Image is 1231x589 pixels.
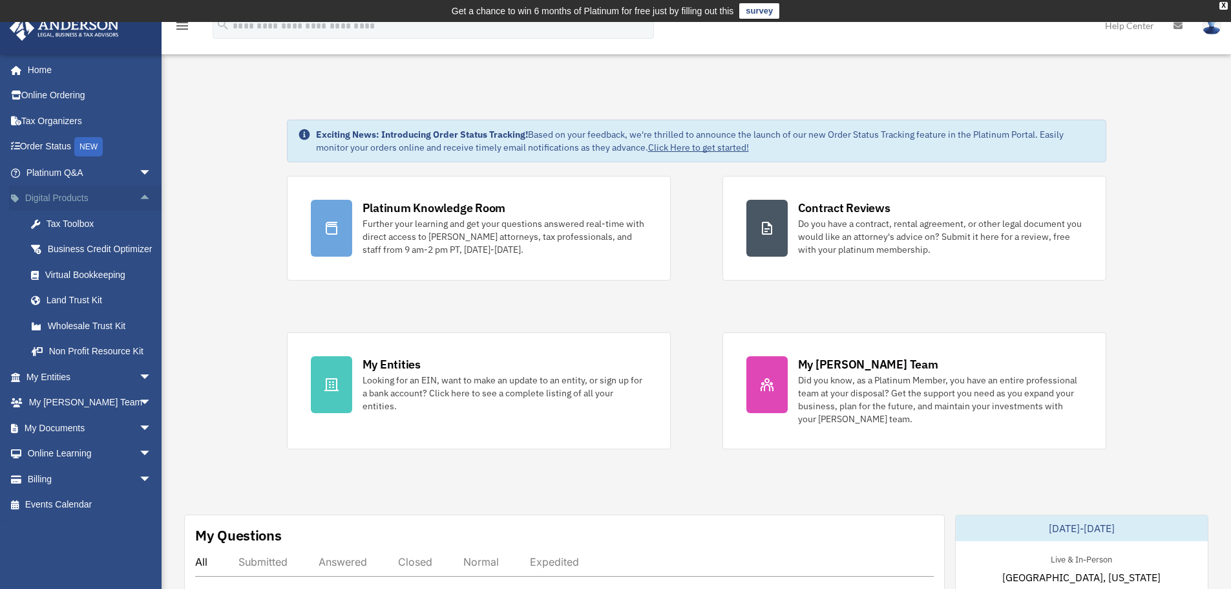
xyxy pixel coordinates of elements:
div: My Entities [363,356,421,372]
div: Live & In-Person [1040,552,1122,565]
a: Wholesale Trust Kit [18,313,171,339]
div: Did you know, as a Platinum Member, you have an entire professional team at your disposal? Get th... [798,374,1082,425]
div: My Questions [195,526,282,545]
a: Digital Productsarrow_drop_up [9,186,171,211]
span: arrow_drop_down [139,364,165,391]
a: Online Ordering [9,83,171,109]
div: NEW [74,137,103,156]
a: Platinum Q&Aarrow_drop_down [9,160,171,186]
a: Events Calendar [9,492,171,518]
i: search [216,17,230,32]
div: Do you have a contract, rental agreement, or other legal document you would like an attorney's ad... [798,217,1082,256]
span: arrow_drop_down [139,441,165,467]
div: Looking for an EIN, want to make an update to an entity, or sign up for a bank account? Click her... [363,374,647,412]
img: Anderson Advisors Platinum Portal [6,16,123,41]
div: Get a chance to win 6 months of Platinum for free just by filling out this [452,3,734,19]
a: My Entitiesarrow_drop_down [9,364,171,390]
a: Click Here to get started! [648,142,749,153]
div: [DATE]-[DATE] [956,515,1208,541]
a: Non Profit Resource Kit [18,339,171,365]
a: Order StatusNEW [9,134,171,160]
span: [GEOGRAPHIC_DATA], [US_STATE] [1002,570,1161,585]
div: Business Credit Optimizer [45,241,155,257]
strong: Exciting News: Introducing Order Status Tracking! [316,129,528,140]
span: arrow_drop_down [139,415,165,442]
a: Virtual Bookkeeping [18,262,171,288]
div: All [195,555,207,568]
div: close [1219,2,1228,10]
i: menu [174,18,190,34]
img: User Pic [1202,16,1221,35]
div: Contract Reviews [798,200,890,216]
div: Submitted [238,555,288,568]
a: Contract Reviews Do you have a contract, rental agreement, or other legal document you would like... [722,176,1106,281]
span: arrow_drop_down [139,160,165,186]
a: Platinum Knowledge Room Further your learning and get your questions answered real-time with dire... [287,176,671,281]
a: Land Trust Kit [18,288,171,314]
a: Online Learningarrow_drop_down [9,441,171,467]
div: Normal [463,555,499,568]
a: Tax Organizers [9,108,171,134]
a: Home [9,57,165,83]
div: Wholesale Trust Kit [45,318,155,334]
a: My [PERSON_NAME] Teamarrow_drop_down [9,390,171,416]
div: Answered [319,555,367,568]
a: Business Credit Optimizer [18,237,171,262]
div: Non Profit Resource Kit [45,343,155,359]
div: Virtual Bookkeeping [45,267,155,283]
a: My Documentsarrow_drop_down [9,415,171,441]
span: arrow_drop_down [139,390,165,416]
a: Tax Toolbox [18,211,171,237]
a: Billingarrow_drop_down [9,466,171,492]
div: Based on your feedback, we're thrilled to announce the launch of our new Order Status Tracking fe... [316,128,1095,154]
span: arrow_drop_down [139,466,165,493]
a: My [PERSON_NAME] Team Did you know, as a Platinum Member, you have an entire professional team at... [722,332,1106,449]
div: Further your learning and get your questions answered real-time with direct access to [PERSON_NAM... [363,217,647,256]
div: My [PERSON_NAME] Team [798,356,938,372]
div: Closed [398,555,432,568]
div: Tax Toolbox [45,216,155,232]
a: My Entities Looking for an EIN, want to make an update to an entity, or sign up for a bank accoun... [287,332,671,449]
div: Land Trust Kit [45,292,155,308]
a: menu [174,23,190,34]
div: Expedited [530,555,579,568]
span: arrow_drop_up [139,186,165,212]
div: Platinum Knowledge Room [363,200,506,216]
a: survey [739,3,779,19]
